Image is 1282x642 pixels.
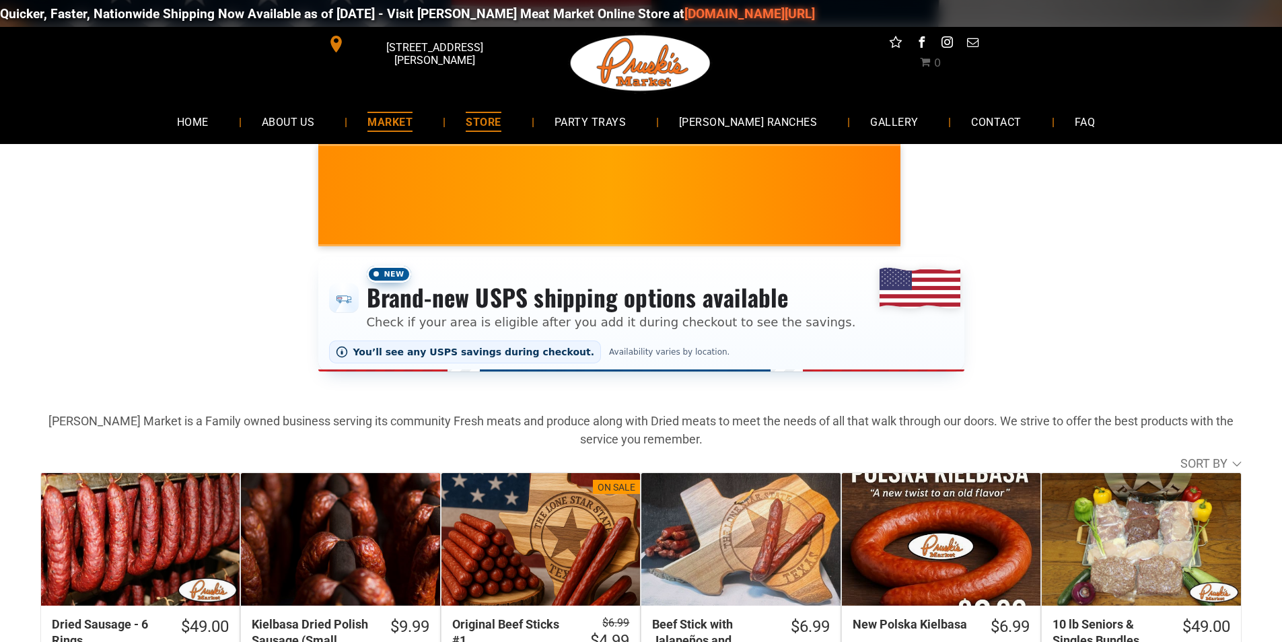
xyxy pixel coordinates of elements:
a: facebook [913,34,930,55]
a: MARKET [347,104,433,139]
a: $6.99New Polska Kielbasa [842,616,1040,637]
span: Availability varies by location. [606,347,732,357]
a: New Polska Kielbasa [842,473,1040,606]
a: Beef Stick with Jalapeños and Cheese [641,473,840,606]
div: $6.99 [791,616,830,637]
a: Social network [887,34,904,55]
div: Shipping options announcement [318,257,964,371]
div: $6.99 [991,616,1030,637]
a: STORE [446,104,521,139]
a: Dried Sausage - 6 Rings [41,473,240,606]
a: instagram [938,34,956,55]
span: New [367,266,411,283]
a: HOME [157,104,229,139]
div: $9.99 [390,616,429,637]
div: $49.00 [1182,616,1230,637]
a: GALLERY [850,104,938,139]
a: [PERSON_NAME] RANCHES [659,104,837,139]
s: $6.99 [602,616,629,629]
a: 10 lb Seniors &amp; Singles Bundles [1042,473,1240,606]
span: MARKET [367,112,413,131]
a: On SaleOriginal Beef Sticks #1 [441,473,640,606]
a: [DOMAIN_NAME][URL] [629,6,760,22]
img: Pruski-s+Market+HQ+Logo2-1920w.png [568,27,713,100]
a: CONTACT [951,104,1041,139]
span: [PERSON_NAME] MARKET [824,205,1089,226]
div: $49.00 [181,616,229,637]
a: PARTY TRAYS [534,104,646,139]
a: email [964,34,981,55]
a: Kielbasa Dried Polish Sausage (Small Batch) [241,473,439,606]
a: FAQ [1055,104,1115,139]
h3: Brand-new USPS shipping options available [367,283,856,312]
div: On Sale [598,481,635,495]
a: [STREET_ADDRESS][PERSON_NAME] [318,34,524,55]
strong: [PERSON_NAME] Market is a Family owned business serving its community Fresh meats and produce alo... [48,414,1234,446]
span: [STREET_ADDRESS][PERSON_NAME] [347,34,521,73]
a: ABOUT US [242,104,335,139]
span: You’ll see any USPS savings during checkout. [353,347,595,357]
p: Check if your area is eligible after you add it during checkout to see the savings. [367,313,856,331]
div: New Polska Kielbasa [853,616,973,632]
span: 0 [934,57,941,69]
